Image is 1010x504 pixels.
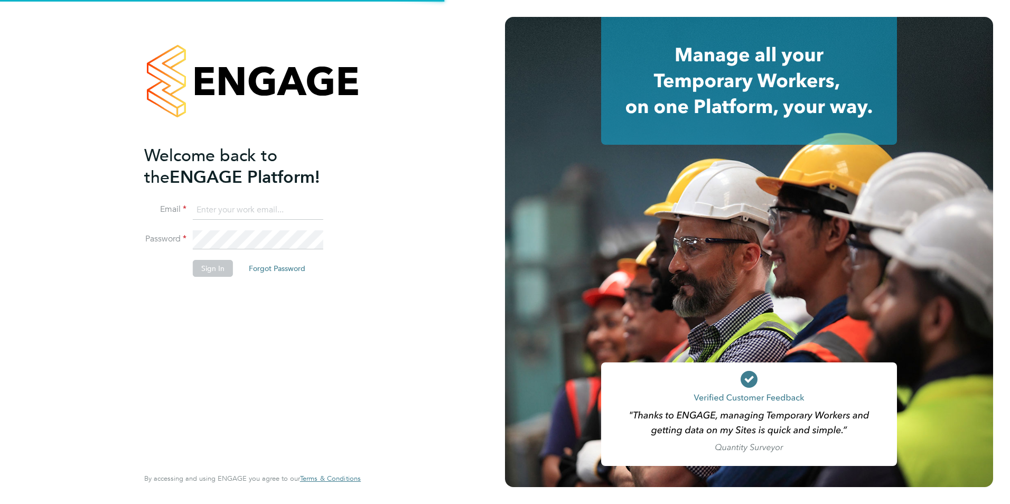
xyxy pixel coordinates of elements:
input: Enter your work email... [193,201,323,220]
h2: ENGAGE Platform! [144,145,350,188]
button: Sign In [193,260,233,277]
label: Email [144,204,186,215]
span: By accessing and using ENGAGE you agree to our [144,474,361,483]
a: Terms & Conditions [300,474,361,483]
button: Forgot Password [240,260,314,277]
label: Password [144,234,186,245]
span: Welcome back to the [144,145,277,188]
